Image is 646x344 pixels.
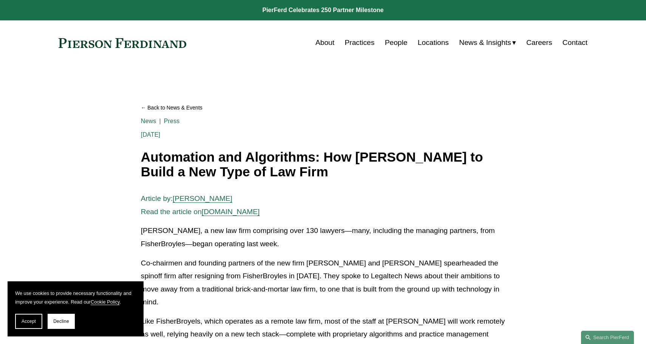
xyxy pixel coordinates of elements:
[563,35,587,50] a: Contact
[15,289,136,306] p: We use cookies to provide necessary functionality and improve your experience. Read our .
[15,314,42,329] button: Accept
[141,150,505,179] h1: Automation and Algorithms: How [PERSON_NAME] to Build a New Type of Law Firm
[141,208,202,216] span: Read the article on
[418,35,449,50] a: Locations
[345,35,374,50] a: Practices
[8,281,144,336] section: Cookie banner
[581,331,634,344] a: Search this site
[459,35,516,50] a: folder dropdown
[141,224,505,250] p: [PERSON_NAME], a new law firm comprising over 130 lawyers—many, including the managing partners, ...
[202,208,260,216] a: [DOMAIN_NAME]
[164,118,180,124] a: Press
[173,194,232,202] a: [PERSON_NAME]
[459,36,511,49] span: News & Insights
[22,319,36,324] span: Accept
[141,131,160,138] span: [DATE]
[141,118,156,124] a: News
[141,194,173,202] span: Article by:
[526,35,552,50] a: Careers
[53,319,69,324] span: Decline
[48,314,75,329] button: Decline
[91,299,120,305] a: Cookie Policy
[141,101,505,114] a: Back to News & Events
[315,35,334,50] a: About
[141,257,505,309] p: Co-chairmen and founding partners of the new firm [PERSON_NAME] and [PERSON_NAME] spearheaded the...
[385,35,408,50] a: People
